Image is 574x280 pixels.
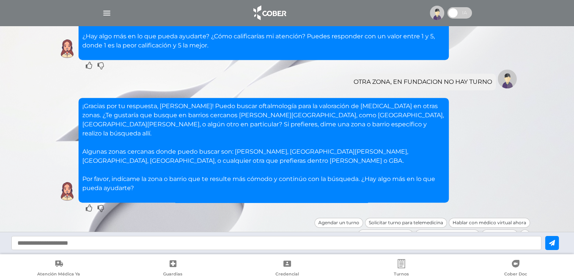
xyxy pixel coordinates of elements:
[82,102,445,193] p: ¡Gracias por tu respuesta, [PERSON_NAME]! Puedo buscar oftalmología para la valoración de [MEDICA...
[458,259,572,278] a: Cober Doc
[275,271,299,278] span: Credencial
[344,259,458,278] a: Turnos
[394,271,409,278] span: Turnos
[249,4,289,22] img: logo_cober_home-white.png
[102,8,112,18] img: Cober_menu-lines-white.svg
[504,271,527,278] span: Cober Doc
[365,218,447,228] div: Solicitar turno para telemedicina
[116,259,230,278] a: Guardias
[358,230,413,239] div: Solicitar autorización
[449,218,530,228] div: Hablar con médico virtual ahora
[58,39,77,58] img: Cober IA
[37,271,80,278] span: Atención Médica Ya
[58,182,77,201] img: Cober IA
[163,271,182,278] span: Guardias
[315,218,363,228] div: Agendar un turno
[415,230,480,239] div: Consultar cartilla médica
[230,259,344,278] a: Credencial
[430,6,444,20] img: profile-placeholder.svg
[2,259,116,278] a: Atención Médica Ya
[498,69,517,88] img: Tu imagen
[354,77,492,87] div: OTRA ZONA, EN FUNDACION NO HAY TURNO
[481,230,518,239] div: Odontología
